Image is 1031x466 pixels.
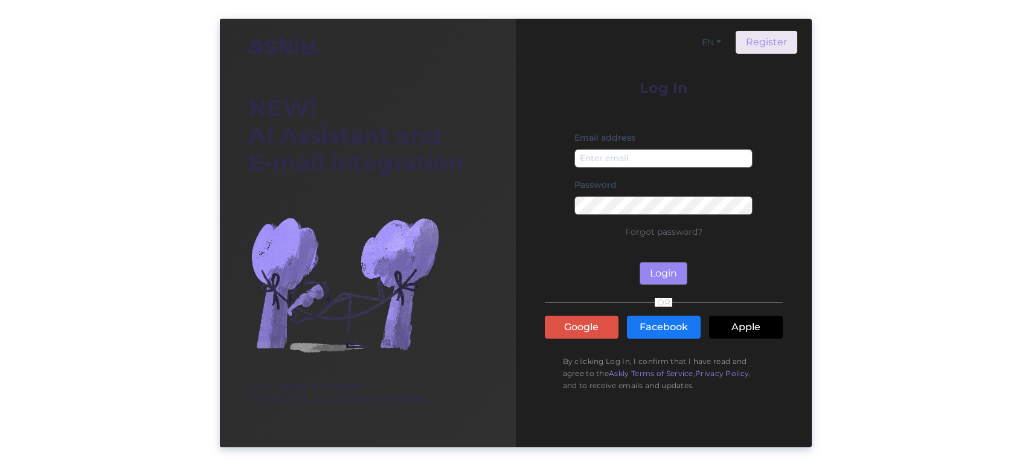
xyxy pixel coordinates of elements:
[609,369,693,378] a: Askly Terms of Service
[695,369,749,378] a: Privacy Policy
[545,316,618,339] a: Google
[736,31,797,54] a: Register
[655,298,672,307] span: OR
[248,381,464,405] div: Let’s make it happen! Save hours, win more customers.
[248,32,321,61] img: Askly
[574,149,753,168] input: Enter email
[627,316,701,339] a: Facebook
[248,94,464,177] div: AI Assistant and E-mail integration
[545,349,783,398] p: By clicking Log In, I confirm that I have read and agree to the , , and to receive emails and upd...
[574,132,635,144] label: Email address
[545,80,783,95] p: Log In
[248,94,316,122] b: NEW!
[625,226,702,237] a: Forgot password?
[574,179,617,191] label: Password
[709,316,783,339] a: Apple
[248,188,442,381] img: bg-askly
[697,34,726,51] button: EN
[640,262,687,285] button: Login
